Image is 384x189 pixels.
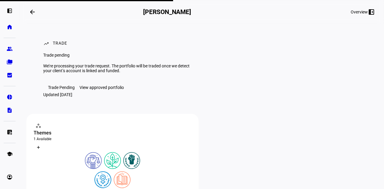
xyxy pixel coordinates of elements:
[368,8,375,16] mat-icon: left_panel_close
[34,129,191,137] div: Themes
[4,56,16,68] a: folder_copy
[29,8,36,16] mat-icon: arrow_backwards
[4,21,16,33] a: home
[43,40,49,46] mat-icon: trending_up
[7,24,13,30] eth-mat-symbol: home
[85,152,102,169] img: democracy.colored.svg
[34,137,191,141] div: 1 Available
[7,174,13,180] eth-mat-symbol: account_circle
[43,63,191,73] div: We’re processing your trade request. The portfolio will be traded once we detect your client’s ac...
[7,46,13,52] eth-mat-symbol: group
[4,43,16,55] a: group
[94,171,111,188] img: womensRights.colored.svg
[4,104,16,116] a: description
[79,85,124,90] div: View approved portfolio
[43,53,191,58] div: Trade pending
[48,85,75,90] div: Trade Pending
[104,152,121,169] img: climateChange.colored.svg
[7,151,13,157] eth-mat-symbol: school
[4,69,16,81] a: bid_landscape
[346,7,379,17] button: Overview
[35,123,41,129] mat-icon: workspaces
[123,152,140,169] img: racialJustice.colored.svg
[114,171,130,188] img: education.colored.svg
[7,8,13,14] eth-mat-symbol: left_panel_open
[143,8,191,16] h2: [PERSON_NAME]
[53,41,67,47] div: Trade
[7,94,13,100] eth-mat-symbol: pie_chart
[43,92,72,97] div: Updated [DATE]
[7,129,13,135] eth-mat-symbol: list_alt_add
[7,107,13,113] eth-mat-symbol: description
[351,10,368,14] div: Overview
[7,72,13,78] eth-mat-symbol: bid_landscape
[7,59,13,65] eth-mat-symbol: folder_copy
[4,91,16,103] a: pie_chart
